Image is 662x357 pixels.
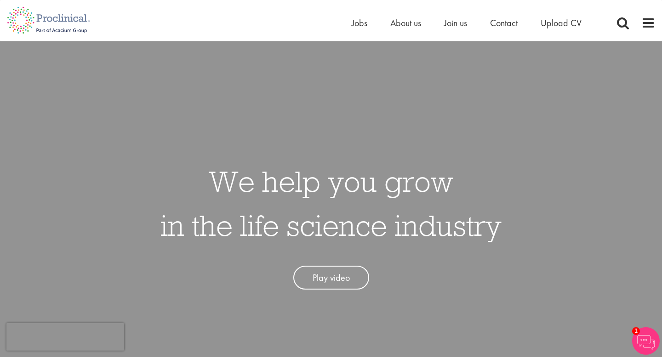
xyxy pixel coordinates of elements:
[632,327,640,335] span: 1
[352,17,367,29] a: Jobs
[541,17,582,29] a: Upload CV
[490,17,518,29] a: Contact
[632,327,660,355] img: Chatbot
[160,159,502,247] h1: We help you grow in the life science industry
[444,17,467,29] a: Join us
[293,266,369,290] a: Play video
[390,17,421,29] a: About us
